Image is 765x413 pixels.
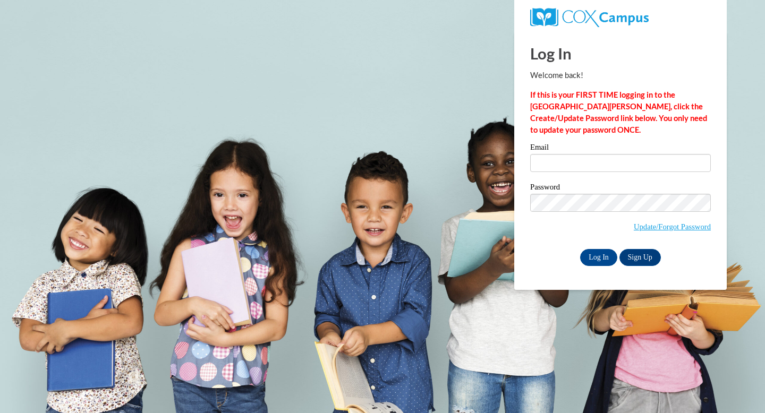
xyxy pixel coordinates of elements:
[530,183,711,194] label: Password
[580,249,617,266] input: Log In
[530,8,649,27] img: COX Campus
[634,222,711,231] a: Update/Forgot Password
[530,70,711,81] p: Welcome back!
[530,42,711,64] h1: Log In
[530,143,711,154] label: Email
[530,12,649,21] a: COX Campus
[530,90,707,134] strong: If this is your FIRST TIME logging in to the [GEOGRAPHIC_DATA][PERSON_NAME], click the Create/Upd...
[619,249,661,266] a: Sign Up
